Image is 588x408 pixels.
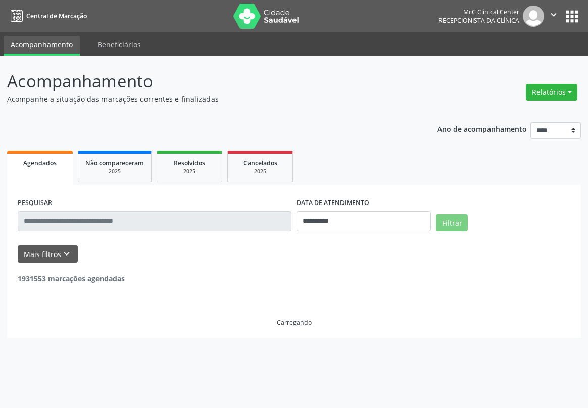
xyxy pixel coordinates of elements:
[523,6,544,27] img: img
[61,248,72,260] i: keyboard_arrow_down
[7,94,409,105] p: Acompanhe a situação das marcações correntes e finalizadas
[85,168,144,175] div: 2025
[4,36,80,56] a: Acompanhamento
[164,168,215,175] div: 2025
[174,159,205,167] span: Resolvidos
[7,69,409,94] p: Acompanhamento
[235,168,285,175] div: 2025
[297,195,369,211] label: DATA DE ATENDIMENTO
[436,214,468,231] button: Filtrar
[548,9,559,20] i: 
[437,122,527,135] p: Ano de acompanhamento
[563,8,581,25] button: apps
[90,36,148,54] a: Beneficiários
[438,8,519,16] div: McC Clinical Center
[85,159,144,167] span: Não compareceram
[544,6,563,27] button: 
[7,8,87,24] a: Central de Marcação
[18,274,125,283] strong: 1931553 marcações agendadas
[438,16,519,25] span: Recepcionista da clínica
[243,159,277,167] span: Cancelados
[526,84,577,101] button: Relatórios
[23,159,57,167] span: Agendados
[26,12,87,20] span: Central de Marcação
[18,245,78,263] button: Mais filtroskeyboard_arrow_down
[277,318,312,327] div: Carregando
[18,195,52,211] label: PESQUISAR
